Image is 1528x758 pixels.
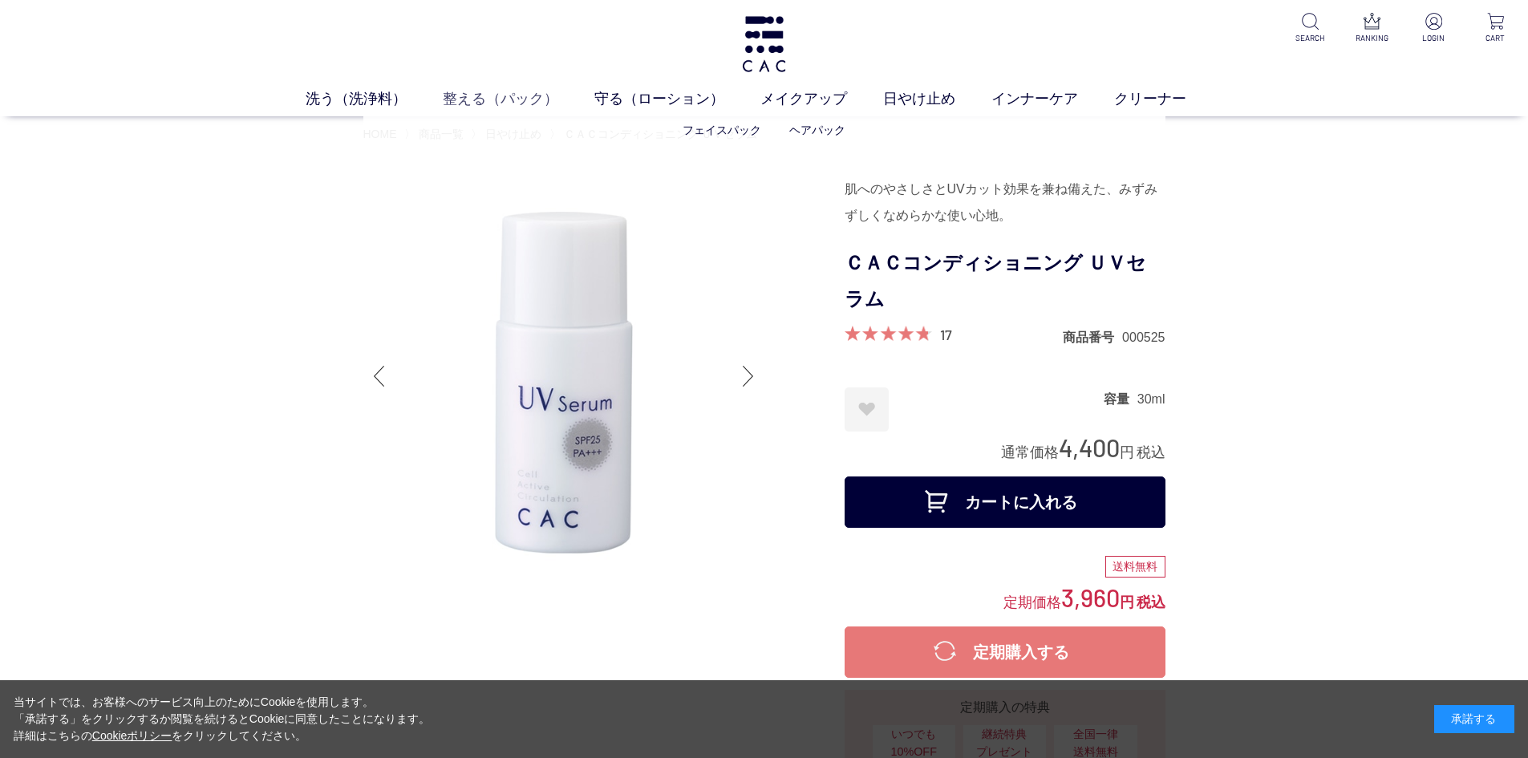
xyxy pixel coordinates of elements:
dt: 容量 [1104,391,1137,407]
a: 17 [940,326,952,343]
a: 守る（ローション） [594,88,760,110]
a: RANKING [1352,13,1392,44]
dt: 商品番号 [1063,329,1122,346]
p: SEARCH [1291,32,1330,44]
a: CART [1476,13,1515,44]
div: 送料無料 [1105,556,1165,578]
span: 円 [1120,444,1134,460]
a: クリーナー [1114,88,1222,110]
div: 当サイトでは、お客様へのサービス向上のためにCookieを使用します。 「承諾する」をクリックするか閲覧を続けるとCookieに同意したことになります。 詳細はこちらの をクリックしてください。 [14,694,431,744]
a: Cookieポリシー [92,729,172,742]
a: フェイスパック [683,124,761,136]
span: 通常価格 [1001,444,1059,460]
p: RANKING [1352,32,1392,44]
div: 承諾する [1434,705,1514,733]
span: 定期価格 [1003,593,1061,610]
a: LOGIN [1414,13,1453,44]
a: 洗う（洗浄料） [306,88,443,110]
button: カートに入れる [845,476,1165,528]
a: ヘアパック [789,124,845,136]
dd: 30ml [1137,391,1165,407]
a: 日やけ止め [883,88,991,110]
p: LOGIN [1414,32,1453,44]
img: logo [740,16,788,72]
a: お気に入りに登録する [845,387,889,432]
span: 税込 [1137,594,1165,610]
span: 4,400 [1059,432,1120,462]
span: 円 [1120,594,1134,610]
div: 肌へのやさしさとUVカット効果を兼ね備えた、みずみずしくなめらかな使い心地。 [845,176,1165,230]
a: メイクアップ [760,88,883,110]
h1: ＣＡＣコンディショニング ＵＶセラム [845,245,1165,318]
span: 税込 [1137,444,1165,460]
a: インナーケア [991,88,1114,110]
img: ＣＡＣコンディショニング ＵＶセラム [363,176,764,577]
a: 整える（パック） [443,88,594,110]
p: CART [1476,32,1515,44]
dd: 000525 [1122,329,1165,346]
span: 3,960 [1061,582,1120,612]
a: SEARCH [1291,13,1330,44]
button: 定期購入する [845,626,1165,678]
